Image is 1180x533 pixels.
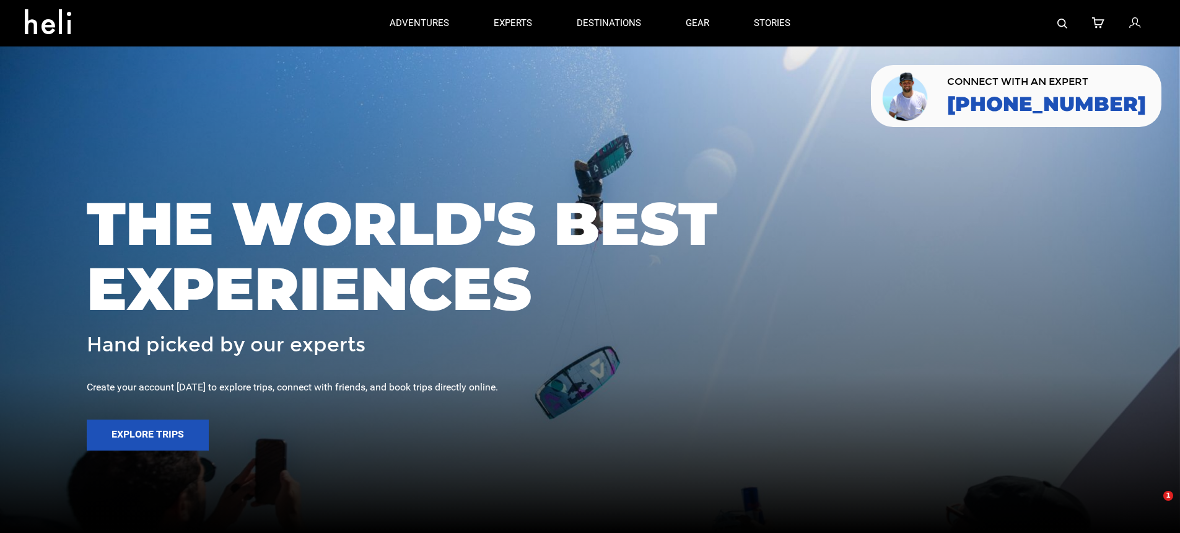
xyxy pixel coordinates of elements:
img: search-bar-icon.svg [1057,19,1067,29]
button: Explore Trips [87,420,209,451]
span: THE WORLD'S BEST EXPERIENCES [87,191,1093,322]
div: Create your account [DATE] to explore trips, connect with friends, and book trips directly online. [87,381,1093,395]
span: 1 [1163,491,1173,501]
span: Hand picked by our experts [87,334,365,356]
p: adventures [390,17,449,30]
a: [PHONE_NUMBER] [947,93,1146,115]
p: destinations [577,17,641,30]
iframe: Intercom live chat [1138,491,1168,521]
span: CONNECT WITH AN EXPERT [947,77,1146,87]
p: experts [494,17,532,30]
img: contact our team [880,70,932,122]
